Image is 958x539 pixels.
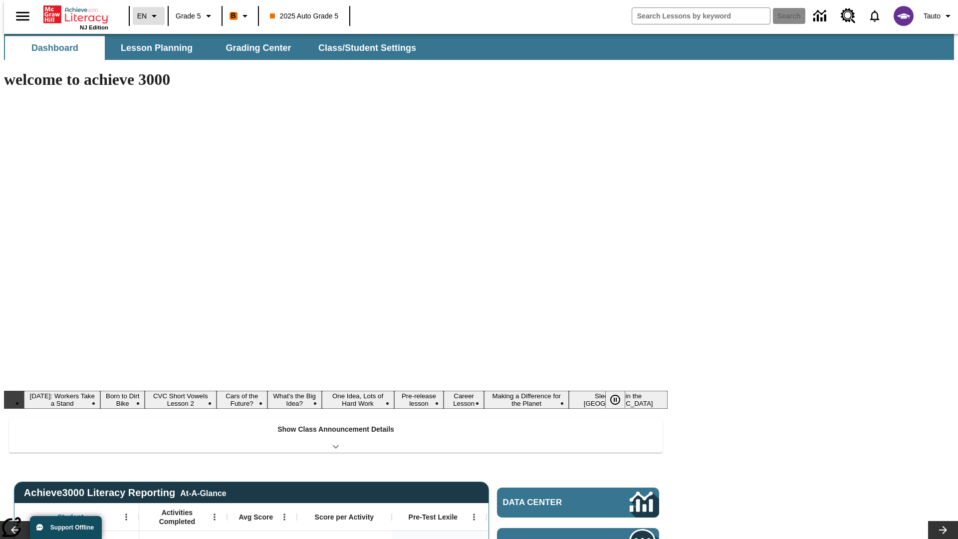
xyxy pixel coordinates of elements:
[310,36,424,60] button: Class/Student Settings
[920,7,958,25] button: Profile/Settings
[862,3,888,29] a: Notifications
[80,24,108,30] span: NJ Edition
[137,11,147,21] span: EN
[409,513,458,522] span: Pre-Test Lexile
[30,516,102,539] button: Support Offline
[217,391,267,409] button: Slide 4 Cars of the Future?
[172,7,219,25] button: Grade: Grade 5, Select a grade
[57,513,83,522] span: Student
[632,8,770,24] input: search field
[605,391,625,409] button: Pause
[226,7,255,25] button: Boost Class color is orange. Change class color
[270,11,339,21] span: 2025 Auto Grade 5
[835,2,862,29] a: Resource Center, Will open in new tab
[807,2,835,30] a: Data Center
[107,36,207,60] button: Lesson Planning
[605,391,635,409] div: Pause
[924,11,941,21] span: Tauto
[467,510,481,525] button: Open Menu
[50,524,94,531] span: Support Offline
[569,391,668,409] button: Slide 10 Sleepless in the Animal Kingdom
[24,487,227,499] span: Achieve3000 Literacy Reporting
[394,391,444,409] button: Slide 7 Pre-release lesson
[928,521,958,539] button: Lesson carousel, Next
[133,7,165,25] button: Language: EN, Select a language
[888,3,920,29] button: Select a new avatar
[4,34,954,60] div: SubNavbar
[315,513,374,522] span: Score per Activity
[144,508,210,526] span: Activities Completed
[267,391,322,409] button: Slide 5 What's the Big Idea?
[9,418,663,453] div: Show Class Announcement Details
[5,36,105,60] button: Dashboard
[497,488,659,518] a: Data Center
[43,4,108,24] a: Home
[176,11,201,21] span: Grade 5
[180,487,226,498] div: At-A-Glance
[119,510,134,525] button: Open Menu
[484,391,569,409] button: Slide 9 Making a Difference for the Planet
[207,510,222,525] button: Open Menu
[4,70,668,89] h1: welcome to achieve 3000
[24,391,100,409] button: Slide 1 Labor Day: Workers Take a Stand
[209,36,308,60] button: Grading Center
[322,391,394,409] button: Slide 6 One Idea, Lots of Hard Work
[100,391,145,409] button: Slide 2 Born to Dirt Bike
[145,391,217,409] button: Slide 3 CVC Short Vowels Lesson 2
[43,3,108,30] div: Home
[4,8,146,17] body: Maximum 600 characters Press Escape to exit toolbar Press Alt + F10 to reach toolbar
[277,510,292,525] button: Open Menu
[277,424,394,435] p: Show Class Announcement Details
[503,498,596,508] span: Data Center
[8,1,37,31] button: Open side menu
[4,8,146,17] p: Auto class announcement [DATE] 07:44:31
[444,391,484,409] button: Slide 8 Career Lesson
[231,9,236,22] span: B
[239,513,273,522] span: Avg Score
[4,36,425,60] div: SubNavbar
[894,6,914,26] img: avatar image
